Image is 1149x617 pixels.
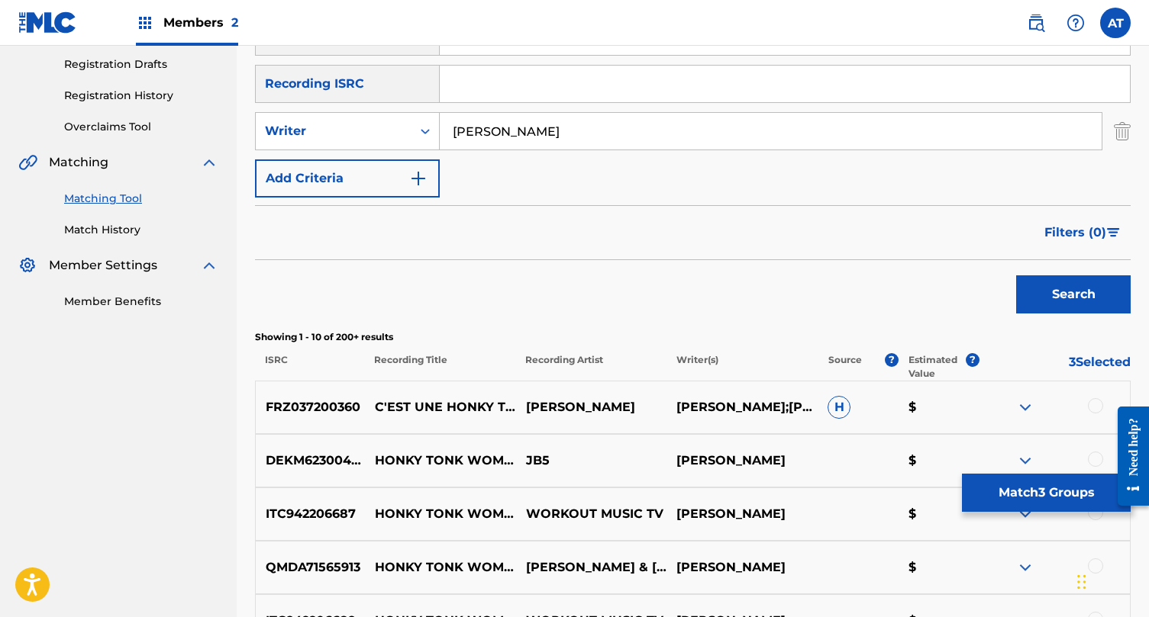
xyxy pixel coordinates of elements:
p: $ [899,452,980,470]
p: Writer(s) [666,353,818,381]
img: Delete Criterion [1114,112,1131,150]
p: $ [899,398,980,416]
p: [PERSON_NAME] [666,505,818,523]
span: Members [163,14,238,31]
img: filter [1107,228,1120,237]
p: ITC942206687 [256,505,364,523]
img: Matching [18,153,37,172]
p: C'EST UNE HONKY TONK WOMAN [364,398,515,416]
div: Drag [1077,559,1086,605]
button: Filters (0) [1035,214,1131,252]
p: ISRC [255,353,364,381]
img: 9d2ae6d4665cec9f34b9.svg [409,169,428,188]
p: HONKY TONK WOMAN [364,452,515,470]
img: expand [200,153,218,172]
img: search [1027,14,1045,32]
form: Search Form [255,18,1131,321]
p: DEKM62300432 [256,452,364,470]
p: [PERSON_NAME] [666,452,818,470]
img: expand [1016,505,1034,523]
img: expand [200,256,218,275]
p: Source [828,353,862,381]
p: Recording Artist [515,353,666,381]
button: Search [1016,275,1131,313]
span: 2 [231,15,238,30]
div: Help [1060,8,1091,38]
img: help [1067,14,1085,32]
a: Match History [64,222,218,238]
p: [PERSON_NAME];[PERSON_NAME] [666,398,818,416]
a: Member Benefits [64,294,218,310]
p: HONKY TONK WOMAN [364,558,515,577]
a: Public Search [1021,8,1051,38]
span: ? [885,353,899,367]
p: Recording Title [364,353,515,381]
iframe: Chat Widget [1073,544,1149,617]
span: H [828,396,850,419]
a: Registration Drafts [64,56,218,72]
span: Filters ( 0 ) [1044,223,1106,242]
p: 3 Selected [980,353,1131,381]
p: [PERSON_NAME] & [PERSON_NAME] [515,558,666,577]
img: Member Settings [18,256,37,275]
img: expand [1016,452,1034,470]
a: Overclaims Tool [64,119,218,135]
p: WORKOUT MUSIC TV [515,505,666,523]
div: User Menu [1100,8,1131,38]
div: Writer [265,122,402,140]
button: Add Criteria [255,159,440,198]
img: MLC Logo [18,11,77,34]
p: Showing 1 - 10 of 200+ results [255,330,1131,344]
p: FRZ037200360 [256,398,364,416]
p: $ [899,505,980,523]
span: Member Settings [49,256,157,275]
img: Top Rightsholders [136,14,154,32]
p: QMDA71565913 [256,558,364,577]
p: Estimated Value [909,353,965,381]
p: [PERSON_NAME] [666,558,818,577]
img: expand [1016,558,1034,577]
p: $ [899,558,980,577]
button: Match3 Groups [962,474,1131,512]
a: Matching Tool [64,191,218,207]
a: Registration History [64,88,218,104]
p: [PERSON_NAME] [515,398,666,416]
span: ? [966,353,980,367]
p: JB5 [515,452,666,470]
p: HONKY TONK WOMAN [364,505,515,523]
iframe: Resource Center [1106,395,1149,518]
span: Matching [49,153,108,172]
img: expand [1016,398,1034,416]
